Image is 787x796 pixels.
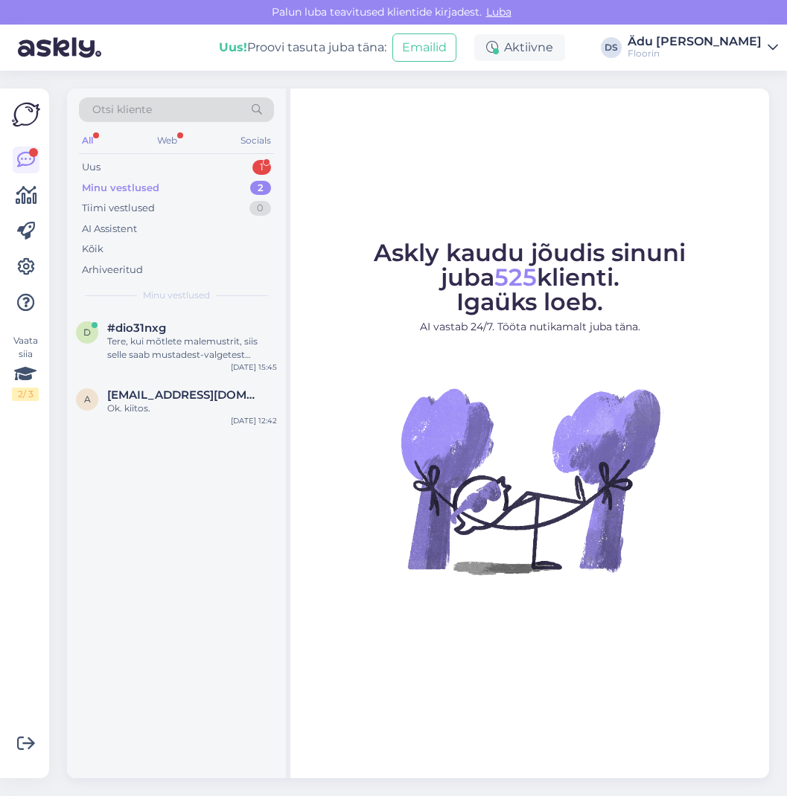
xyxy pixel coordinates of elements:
div: [DATE] 15:45 [231,362,277,373]
div: Minu vestlused [82,181,159,196]
span: #dio31nxg [107,321,166,335]
div: Ok. kiitos. [107,402,277,415]
img: Askly Logo [12,100,40,129]
div: All [79,131,96,150]
div: Vaata siia [12,334,39,401]
div: Ädu [PERSON_NAME] [628,36,762,48]
div: Aktiivne [474,34,565,61]
div: Kõik [82,242,103,257]
div: DS [601,37,622,58]
div: 2 / 3 [12,388,39,401]
div: Socials [238,131,274,150]
b: Uus! [219,40,247,54]
div: Proovi tasuta juba täna: [219,39,386,57]
img: No Chat active [396,347,664,614]
span: Otsi kliente [92,102,152,118]
span: d [83,327,91,338]
button: Emailid [392,33,456,62]
span: Luba [482,5,516,19]
div: Uus [82,160,101,175]
span: a [84,394,91,405]
div: Tiimi vestlused [82,201,155,216]
div: Arhiveeritud [82,263,143,277]
div: AI Assistent [82,222,137,237]
a: Ädu [PERSON_NAME]Floorin [628,36,778,60]
div: Tere, kui mõtlete malemustrit, siis selle saab mustadest-valgetest plaatidest kokku panna: [URL][... [107,335,277,362]
div: Floorin [628,48,762,60]
span: Askly kaudu jõudis sinuni juba klienti. Igaüks loeb. [374,238,686,316]
span: 525 [494,263,537,292]
div: Web [154,131,180,150]
span: ari.kokko2@gmail.com [107,388,262,402]
p: AI vastab 24/7. Tööta nutikamalt juba täna. [304,319,756,335]
span: Minu vestlused [143,289,210,302]
div: 2 [250,181,271,196]
div: [DATE] 12:42 [231,415,277,426]
div: 0 [249,201,271,216]
div: 1 [252,160,271,175]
